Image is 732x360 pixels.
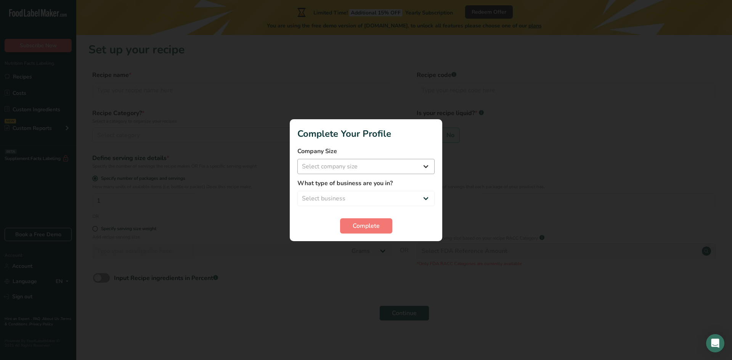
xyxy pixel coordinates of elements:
span: Complete [353,221,380,230]
button: Complete [340,218,392,234]
h1: Complete Your Profile [297,127,435,141]
label: What type of business are you in? [297,179,435,188]
label: Company Size [297,147,435,156]
div: Open Intercom Messenger [706,334,724,352]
